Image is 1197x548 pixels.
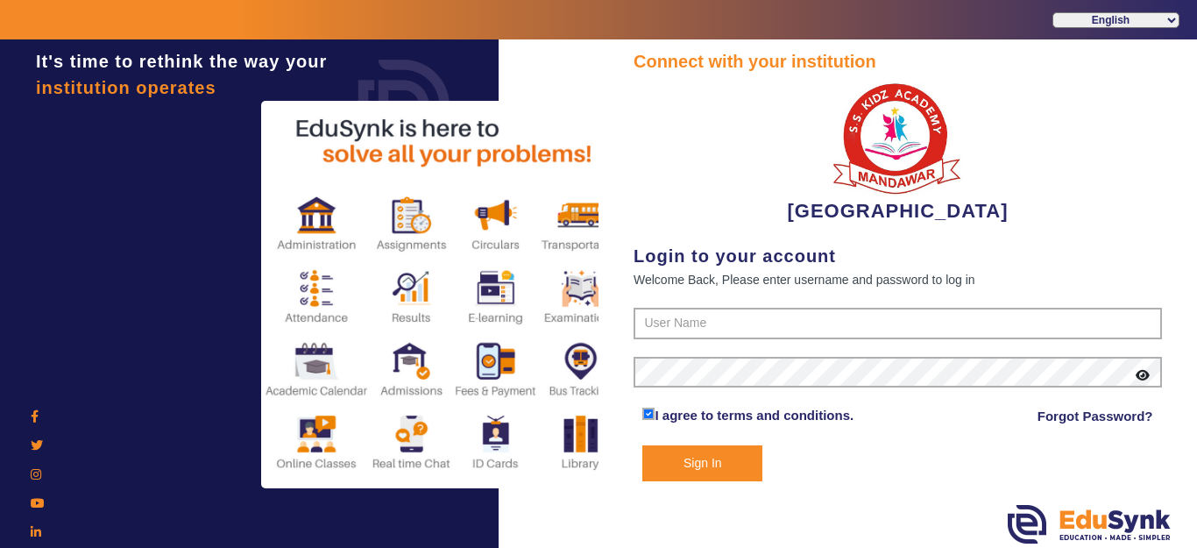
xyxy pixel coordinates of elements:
img: b9104f0a-387a-4379-b368-ffa933cda262 [832,75,963,196]
button: Sign In [642,445,762,481]
span: institution operates [36,78,216,97]
a: Forgot Password? [1038,406,1153,427]
div: Connect with your institution [634,48,1162,75]
img: edusynk.png [1008,505,1171,544]
a: I agree to terms and conditions. [655,408,853,423]
div: Login to your account [634,243,1162,269]
div: [GEOGRAPHIC_DATA] [634,75,1162,225]
input: User Name [634,308,1162,339]
img: login2.png [261,101,629,488]
span: It's time to rethink the way your [36,52,327,71]
img: login.png [338,39,470,171]
div: Welcome Back, Please enter username and password to log in [634,269,1162,290]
